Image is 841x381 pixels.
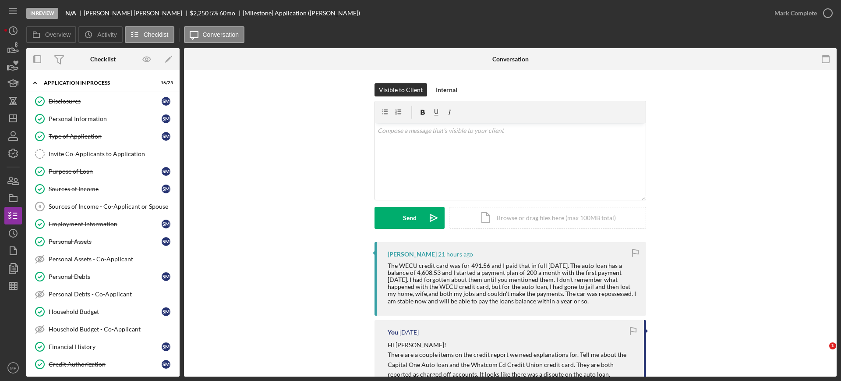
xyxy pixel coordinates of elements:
div: Internal [436,83,457,96]
span: 1 [829,342,836,349]
div: Visible to Client [379,83,423,96]
label: Checklist [144,31,169,38]
button: Visible to Client [375,83,427,96]
a: Personal InformationSM [31,110,175,128]
div: Household Budget - Co-Applicant [49,326,175,333]
div: Disclosures [49,98,162,105]
a: Sources of IncomeSM [31,180,175,198]
div: S M [162,97,170,106]
button: Conversation [184,26,245,43]
div: Application In Process [44,80,151,85]
a: Personal Debts - Co-Applicant [31,285,175,303]
b: N/A [65,10,76,17]
div: S M [162,167,170,176]
button: Internal [431,83,462,96]
a: Purpose of LoanSM [31,163,175,180]
button: Send [375,207,445,229]
div: Financial History [49,343,162,350]
div: Checklist [90,56,116,63]
div: Employment Information [49,221,162,228]
div: 16 / 25 [157,80,173,85]
div: The WECU credit card was for 491.56 and I paid that in full [DATE]. The auto loan has a balance o... [388,262,637,305]
div: Mark Complete [774,4,817,22]
div: [Milestone] Application ([PERSON_NAME]) [243,10,360,17]
div: Send [403,207,417,229]
div: Purpose of Loan [49,168,162,175]
p: There are a couple items on the credit report we need explanations for. Tell me about the Capital... [388,350,635,379]
a: Household BudgetSM [31,303,175,320]
div: S M [162,185,170,193]
div: 60 mo [219,10,235,17]
iframe: Intercom live chat [811,342,832,363]
div: Sources of Income - Co-Applicant or Spouse [49,203,175,210]
a: Personal AssetsSM [31,233,175,250]
div: [PERSON_NAME] [PERSON_NAME] [84,10,190,17]
div: 5 % [210,10,218,17]
a: Household Budget - Co-Applicant [31,320,175,338]
div: Invite Co-Applicants to Application [49,150,175,157]
div: S M [162,342,170,351]
button: Overview [26,26,76,43]
label: Conversation [203,31,239,38]
button: Checklist [125,26,174,43]
div: S M [162,360,170,369]
div: Sources of Income [49,185,162,192]
div: Personal Debts - Co-Applicant [49,291,175,298]
div: Conversation [492,56,529,63]
a: Financial HistorySM [31,338,175,356]
a: Personal Assets - Co-Applicant [31,250,175,268]
div: S M [162,272,170,281]
div: In Review [26,8,58,19]
p: Hi [PERSON_NAME]! [388,340,635,350]
tspan: 6 [39,204,41,209]
div: Personal Debts [49,273,162,280]
div: Credit Authorization [49,361,162,368]
div: [PERSON_NAME] [388,251,437,258]
time: 2025-09-22 16:10 [399,329,419,336]
text: MF [10,366,16,370]
div: Household Budget [49,308,162,315]
time: 2025-09-23 00:38 [438,251,473,258]
div: S M [162,307,170,316]
div: Personal Information [49,115,162,122]
a: Employment InformationSM [31,215,175,233]
div: S M [162,132,170,141]
a: Type of ApplicationSM [31,128,175,145]
div: Personal Assets [49,238,162,245]
span: $2,250 [190,9,208,17]
div: Type of Application [49,133,162,140]
button: Mark Complete [766,4,837,22]
label: Activity [97,31,117,38]
a: Credit AuthorizationSM [31,356,175,373]
button: Activity [78,26,122,43]
a: Invite Co-Applicants to Application [31,145,175,163]
label: Overview [45,31,71,38]
div: S M [162,220,170,228]
div: Personal Assets - Co-Applicant [49,256,175,263]
div: You [388,329,398,336]
div: S M [162,237,170,246]
button: MF [4,359,22,377]
a: 6Sources of Income - Co-Applicant or Spouse [31,198,175,215]
a: Personal DebtsSM [31,268,175,285]
div: S M [162,114,170,123]
a: DisclosuresSM [31,93,175,110]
